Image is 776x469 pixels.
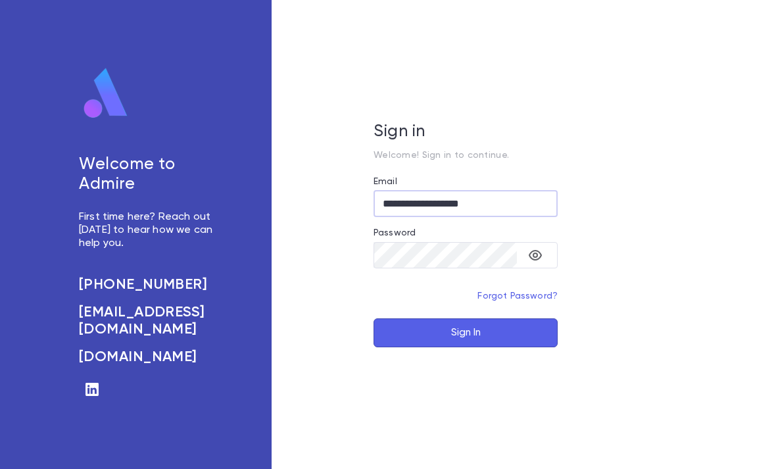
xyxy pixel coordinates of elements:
p: Welcome! Sign in to continue. [374,150,558,160]
p: First time here? Reach out [DATE] to hear how we can help you. [79,210,219,250]
button: toggle password visibility [522,242,548,268]
a: [EMAIL_ADDRESS][DOMAIN_NAME] [79,304,219,338]
h5: Sign in [374,122,558,142]
label: Email [374,176,397,187]
h5: Welcome to Admire [79,155,219,195]
button: Sign In [374,318,558,347]
label: Password [374,228,416,238]
a: [PHONE_NUMBER] [79,276,219,293]
a: Forgot Password? [477,291,558,301]
img: logo [79,67,133,120]
a: [DOMAIN_NAME] [79,349,219,366]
